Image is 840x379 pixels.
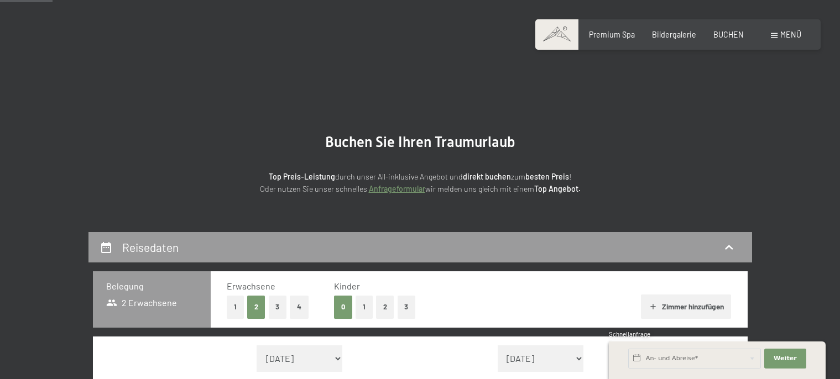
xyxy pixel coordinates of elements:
[334,281,360,291] span: Kinder
[652,30,696,39] a: Bildergalerie
[290,296,309,318] button: 4
[764,349,806,369] button: Weiter
[534,184,581,193] strong: Top Angebot.
[177,171,664,196] p: durch unser All-inklusive Angebot und zum ! Oder nutzen Sie unser schnelles wir melden uns gleich...
[713,30,744,39] a: BUCHEN
[369,184,425,193] a: Anfrageformular
[106,280,197,292] h3: Belegung
[122,240,179,254] h2: Reisedaten
[609,330,650,338] span: Schnellanfrage
[269,296,287,318] button: 3
[641,294,731,319] button: Zimmer hinzufügen
[334,296,352,318] button: 0
[780,30,801,39] span: Menü
[463,172,511,181] strong: direkt buchen
[227,281,275,291] span: Erwachsene
[227,296,244,318] button: 1
[589,30,635,39] a: Premium Spa
[356,296,373,318] button: 1
[325,134,515,150] span: Buchen Sie Ihren Traumurlaub
[398,296,416,318] button: 3
[774,354,797,363] span: Weiter
[269,172,335,181] strong: Top Preis-Leistung
[106,297,178,309] span: 2 Erwachsene
[376,296,394,318] button: 2
[247,296,265,318] button: 2
[525,172,569,181] strong: besten Preis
